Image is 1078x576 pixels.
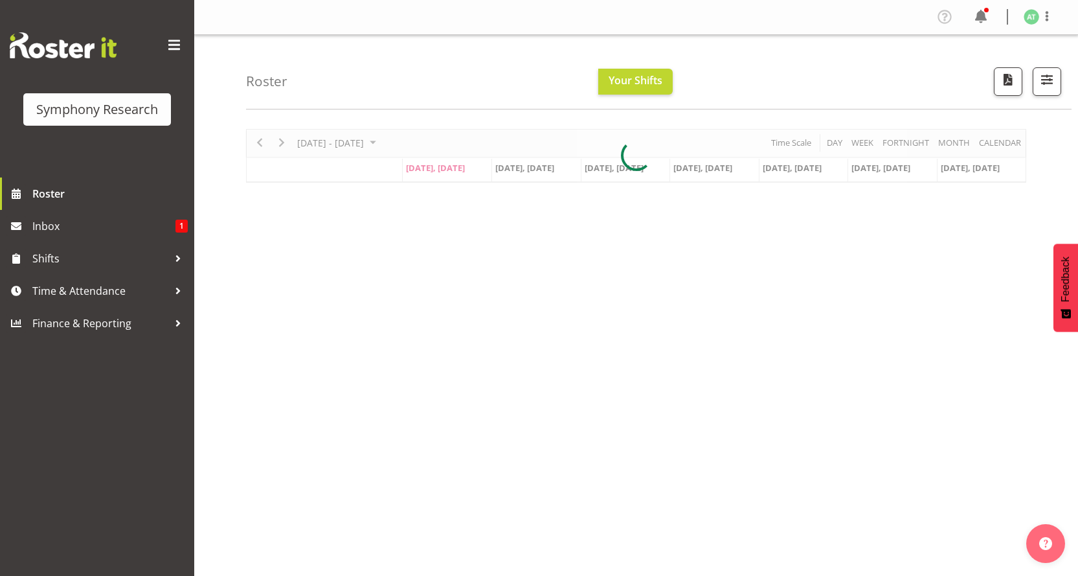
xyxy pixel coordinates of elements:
span: Your Shifts [609,73,662,87]
span: Inbox [32,216,175,236]
span: Feedback [1060,257,1072,302]
span: Time & Attendance [32,281,168,301]
img: help-xxl-2.png [1039,537,1052,550]
span: Finance & Reporting [32,314,168,333]
button: Filter Shifts [1033,67,1061,96]
div: Symphony Research [36,100,158,119]
button: Your Shifts [598,69,673,95]
h4: Roster [246,74,287,89]
button: Feedback - Show survey [1053,244,1078,332]
span: 1 [175,220,188,233]
img: angela-tunnicliffe1838.jpg [1024,9,1039,25]
img: Rosterit website logo [10,32,117,58]
span: Shifts [32,249,168,268]
span: Roster [32,184,188,203]
button: Download a PDF of the roster according to the set date range. [994,67,1022,96]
